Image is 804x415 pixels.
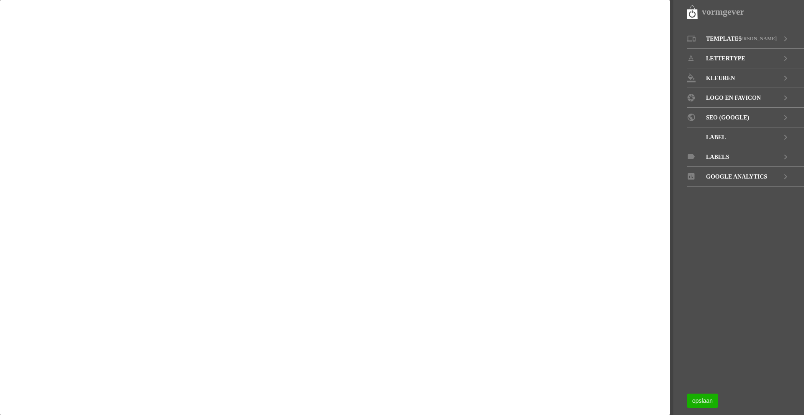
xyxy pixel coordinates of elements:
a: opslaan [687,394,718,408]
span: LOGO EN FAVICON [706,88,761,108]
span: LABELS [706,147,729,167]
span: KLEUREN [706,68,735,88]
a: LETTERTYPE [687,49,804,68]
a: Templates [PERSON_NAME] [687,29,804,49]
a: GOOGLE ANALYTICS [687,167,804,187]
strong: vormgever [702,6,744,17]
span: Label [706,127,726,147]
a: LOGO EN FAVICON [687,88,804,108]
span: LETTERTYPE [706,49,745,68]
a: LABELS [687,147,804,167]
span: [PERSON_NAME] [735,29,777,49]
span: Templates [706,29,742,49]
a: KLEUREN [687,68,804,88]
a: SEO (GOOGLE) [687,108,804,127]
span: GOOGLE ANALYTICS [706,167,767,187]
span: SEO (GOOGLE) [706,108,749,127]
